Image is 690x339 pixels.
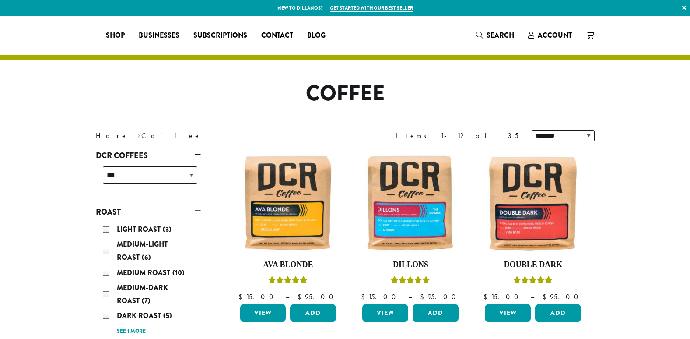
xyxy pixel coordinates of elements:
span: – [531,292,534,301]
span: (5) [163,311,172,321]
span: Contact [261,30,293,41]
a: Roast [96,205,201,219]
h4: Ava Blonde [238,260,339,270]
span: Medium Roast [117,268,172,278]
span: $ [238,292,246,301]
span: › [137,127,140,141]
span: Blog [307,30,326,41]
a: Get started with our best seller [330,4,413,12]
h1: Coffee [89,81,601,106]
nav: Breadcrumb [96,131,332,141]
div: Items 1-12 of 35 [396,131,518,141]
a: Search [469,28,521,42]
bdi: 15.00 [238,292,277,301]
button: Add [413,304,459,322]
a: DCR Coffees [96,148,201,163]
div: DCR Coffees [96,163,201,194]
bdi: 95.00 [298,292,337,301]
span: $ [483,292,491,301]
span: $ [420,292,427,301]
bdi: 15.00 [483,292,522,301]
span: $ [298,292,305,301]
button: Add [290,304,336,322]
bdi: 95.00 [543,292,582,301]
a: Home [96,131,128,140]
div: Rated 5.00 out of 5 [391,275,430,288]
img: Double-Dark-12oz-300x300.jpg [483,152,583,253]
span: Businesses [139,30,179,41]
h4: Double Dark [483,260,583,270]
div: Rated 5.00 out of 5 [268,275,308,288]
span: Search [487,30,514,40]
bdi: 95.00 [420,292,460,301]
span: Subscriptions [193,30,247,41]
h4: Dillons [360,260,461,270]
a: View [362,304,408,322]
div: Rated 4.50 out of 5 [513,275,553,288]
img: Ava-Blonde-12oz-1-300x300.jpg [238,152,338,253]
span: Medium-Dark Roast [117,282,168,306]
span: Dark Roast [117,311,163,321]
a: Ava BlondeRated 5.00 out of 5 [238,152,339,300]
span: Account [538,30,572,40]
span: – [286,292,289,301]
span: (10) [172,268,185,278]
span: Shop [106,30,125,41]
span: Medium-Light Roast [117,239,168,262]
bdi: 15.00 [361,292,400,301]
span: (6) [142,252,151,262]
img: Dillons-12oz-300x300.jpg [360,152,461,253]
a: Double DarkRated 4.50 out of 5 [483,152,583,300]
a: View [485,304,531,322]
a: Shop [99,28,132,42]
a: DillonsRated 5.00 out of 5 [360,152,461,300]
span: – [408,292,412,301]
span: (3) [163,224,172,234]
a: View [240,304,286,322]
span: $ [361,292,368,301]
a: See 1 more [117,327,146,336]
span: (7) [142,296,151,306]
button: Add [535,304,581,322]
span: Light Roast [117,224,163,234]
span: $ [543,292,550,301]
